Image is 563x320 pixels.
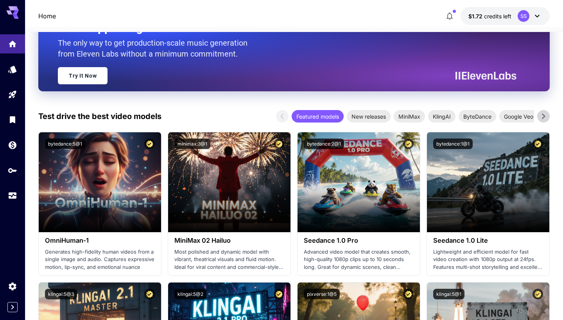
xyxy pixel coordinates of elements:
[459,112,496,121] span: ByteDance
[394,110,425,123] div: MiniMax
[38,110,161,122] p: Test drive the best video models
[174,289,206,299] button: klingai:5@2
[8,165,17,175] div: API Keys
[8,281,17,291] div: Settings
[468,13,484,20] span: $1.72
[433,248,543,271] p: Lightweight and efficient model for fast video creation with 1080p output at 24fps. Features mult...
[433,139,473,149] button: bytedance:1@1
[174,139,210,149] button: minimax:3@1
[7,302,18,312] button: Expand sidebar
[45,237,155,244] h3: OmniHuman‑1
[428,110,455,123] div: KlingAI
[174,237,284,244] h3: MiniMax 02 Hailuo
[427,132,549,232] img: alt
[533,139,543,149] button: Certified Model – Vetted for best performance and includes a commercial license.
[499,112,538,121] span: Google Veo
[459,110,496,123] div: ByteDance
[274,139,284,149] button: Certified Model – Vetted for best performance and includes a commercial license.
[304,289,340,299] button: pixverse:1@5
[274,289,284,299] button: Certified Model – Vetted for best performance and includes a commercial license.
[8,191,17,201] div: Usage
[8,64,17,74] div: Models
[174,248,284,271] p: Most polished and dynamic model with vibrant, theatrical visuals and fluid motion. Ideal for vira...
[58,67,108,84] a: Try It Now
[8,140,17,150] div: Wallet
[298,132,420,232] img: alt
[45,248,155,271] p: Generates high-fidelity human videos from a single image and audio. Captures expressive motion, l...
[347,112,391,121] span: New releases
[433,289,464,299] button: klingai:5@1
[38,11,56,21] nav: breadcrumb
[292,110,344,123] div: Featured models
[347,110,391,123] div: New releases
[144,289,155,299] button: Certified Model – Vetted for best performance and includes a commercial license.
[8,90,17,100] div: Playground
[144,139,155,149] button: Certified Model – Vetted for best performance and includes a commercial license.
[8,37,17,47] div: Home
[428,112,455,121] span: KlingAI
[433,237,543,244] h3: Seedance 1.0 Lite
[468,12,511,20] div: $1.71793
[292,112,344,121] span: Featured models
[58,37,253,59] p: The only way to get production-scale music generation from Eleven Labs without a minimum commitment.
[403,139,414,149] button: Certified Model – Vetted for best performance and includes a commercial license.
[403,289,414,299] button: Certified Model – Vetted for best performance and includes a commercial license.
[518,10,529,22] div: SS
[533,289,543,299] button: Certified Model – Vetted for best performance and includes a commercial license.
[45,139,85,149] button: bytedance:5@1
[38,11,56,21] a: Home
[45,289,77,299] button: klingai:5@3
[499,110,538,123] div: Google Veo
[39,132,161,232] img: alt
[8,115,17,124] div: Library
[168,132,290,232] img: alt
[461,7,550,25] button: $1.71793SS
[304,248,414,271] p: Advanced video model that creates smooth, high-quality 1080p clips up to 10 seconds long. Great f...
[394,112,425,121] span: MiniMax
[304,139,344,149] button: bytedance:2@1
[304,237,414,244] h3: Seedance 1.0 Pro
[484,13,511,20] span: credits left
